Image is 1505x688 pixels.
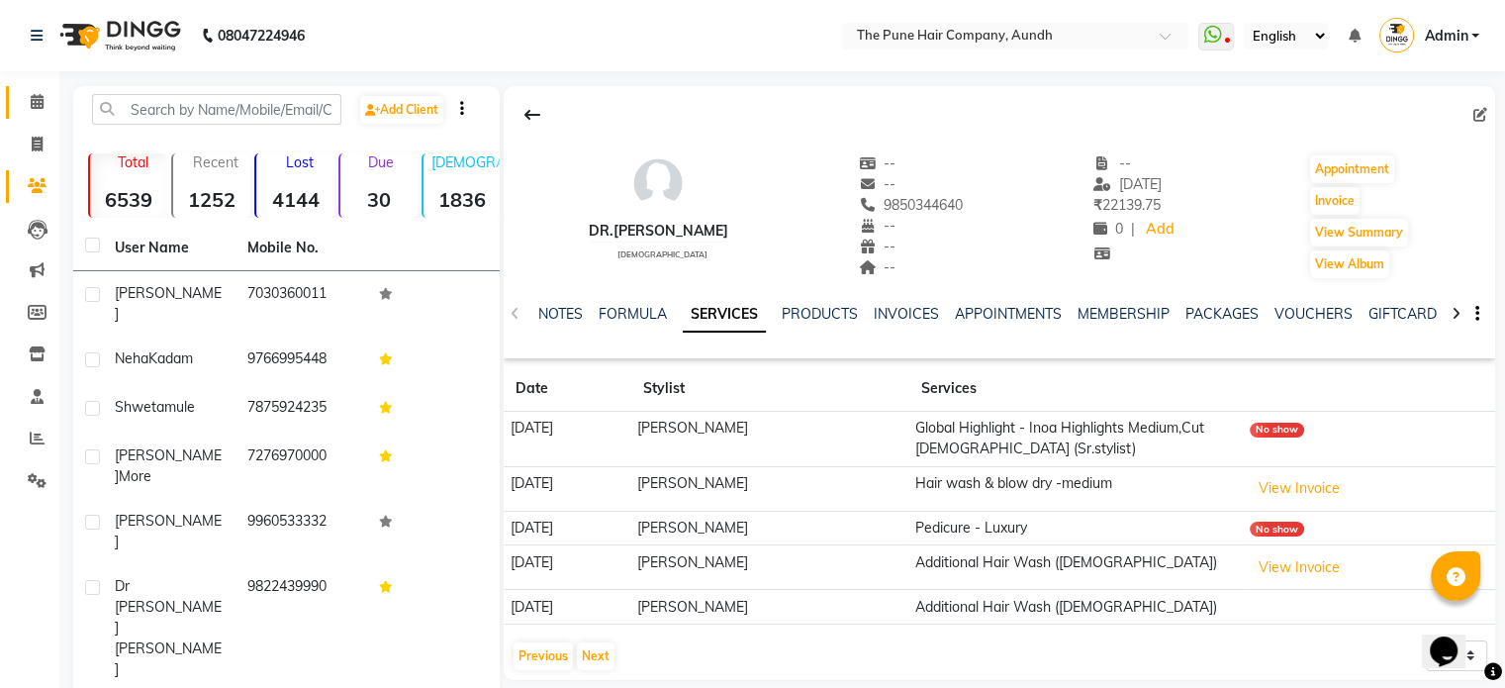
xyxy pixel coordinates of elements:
p: Due [344,153,418,171]
strong: 1836 [423,187,501,212]
strong: 1252 [173,187,250,212]
span: [PERSON_NAME] [115,446,222,485]
div: No show [1250,423,1304,438]
span: -- [859,238,896,255]
span: 9850344640 [859,196,964,214]
button: Next [577,642,614,670]
span: 22139.75 [1093,196,1161,214]
div: Dr.[PERSON_NAME] [589,221,728,242]
div: No show [1250,522,1304,537]
img: avatar [628,153,688,213]
a: PRODUCTS [782,305,858,323]
button: View Summary [1310,219,1408,246]
strong: 4144 [256,187,333,212]
span: -- [859,258,896,276]
td: [DATE] [504,511,630,545]
td: [PERSON_NAME] [631,412,909,467]
td: Additional Hair Wash ([DEMOGRAPHIC_DATA]) [909,545,1244,590]
span: [PERSON_NAME] [115,512,222,550]
img: logo [50,8,186,63]
button: View Album [1310,250,1389,278]
a: Add Client [360,96,443,124]
iframe: chat widget [1422,609,1485,668]
td: [DATE] [504,590,630,625]
a: Add [1143,216,1177,244]
span: -- [859,217,896,235]
th: Date [504,366,630,412]
button: Previous [514,642,573,670]
td: Additional Hair Wash ([DEMOGRAPHIC_DATA]) [909,590,1244,625]
p: Total [98,153,167,171]
td: [DATE] [504,466,630,511]
td: Hair wash & blow dry -medium [909,466,1244,511]
span: [DATE] [1093,175,1162,193]
span: [PERSON_NAME] [115,639,222,678]
th: Mobile No. [235,226,368,271]
p: Lost [264,153,333,171]
button: View Invoice [1250,552,1349,583]
td: 7276970000 [235,434,368,499]
span: shweta [115,398,164,416]
span: mule [164,398,195,416]
a: MEMBERSHIP [1078,305,1170,323]
span: Kadam [148,349,193,367]
a: GIFTCARDS [1368,305,1446,323]
td: [DATE] [504,545,630,590]
td: [PERSON_NAME] [631,545,909,590]
a: SERVICES [683,297,766,333]
p: Recent [181,153,250,171]
td: Global Highlight - Inoa Highlights Medium,Cut [DEMOGRAPHIC_DATA] (Sr.stylist) [909,412,1244,467]
p: [DEMOGRAPHIC_DATA] [431,153,501,171]
span: Neha [115,349,148,367]
div: Back to Client [512,96,553,134]
span: ₹ [1093,196,1102,214]
td: [PERSON_NAME] [631,466,909,511]
a: APPOINTMENTS [955,305,1062,323]
span: Admin [1424,26,1467,47]
td: 7030360011 [235,271,368,337]
a: VOUCHERS [1274,305,1353,323]
td: [PERSON_NAME] [631,511,909,545]
td: [PERSON_NAME] [631,590,909,625]
td: [DATE] [504,412,630,467]
b: 08047224946 [218,8,305,63]
th: User Name [103,226,235,271]
td: 9766995448 [235,337,368,385]
td: Pedicure - Luxury [909,511,1244,545]
span: Dr [PERSON_NAME] [115,577,222,637]
span: -- [859,154,896,172]
span: -- [859,175,896,193]
span: more [119,467,151,485]
td: 7875924235 [235,385,368,434]
img: Admin [1379,18,1414,52]
strong: 30 [340,187,418,212]
span: | [1131,219,1135,240]
a: PACKAGES [1185,305,1259,323]
button: Appointment [1310,155,1394,183]
span: 0 [1093,220,1123,238]
strong: 6539 [90,187,167,212]
a: FORMULA [599,305,667,323]
th: Services [909,366,1244,412]
button: Invoice [1310,187,1360,215]
a: INVOICES [874,305,939,323]
span: -- [1093,154,1131,172]
th: Stylist [631,366,909,412]
button: View Invoice [1250,473,1349,504]
span: [DEMOGRAPHIC_DATA] [617,249,707,259]
span: [PERSON_NAME] [115,284,222,323]
input: Search by Name/Mobile/Email/Code [92,94,341,125]
td: 9960533332 [235,499,368,564]
a: NOTES [538,305,583,323]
